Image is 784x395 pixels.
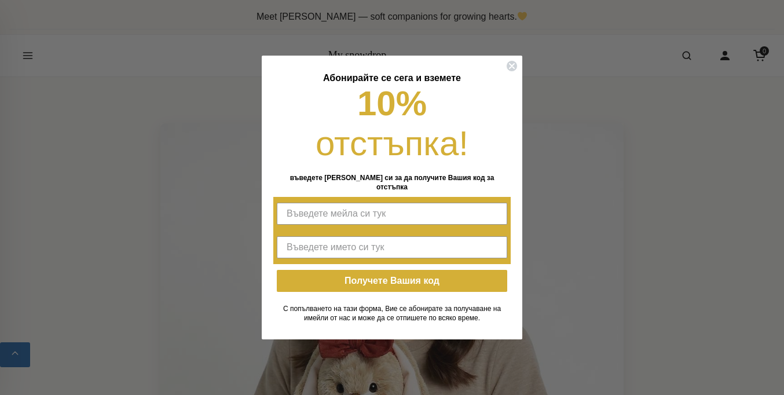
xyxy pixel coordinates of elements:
[316,124,468,163] span: отстъпка!
[277,203,507,225] input: Въведете мейла си тук
[506,60,518,72] button: Close dialog
[283,305,501,322] span: С попълването на тази форма, Вие се абонирате за получаване на имейли от нас и може да се отпишет...
[357,84,427,123] span: 10%
[323,73,461,83] span: Абонирайте се сега и вземете
[277,270,507,292] button: Получете Вашия код
[290,174,494,191] span: въведете [PERSON_NAME] си за да получите Вашия код за отстъпка
[277,236,507,258] input: Въведете името си тук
